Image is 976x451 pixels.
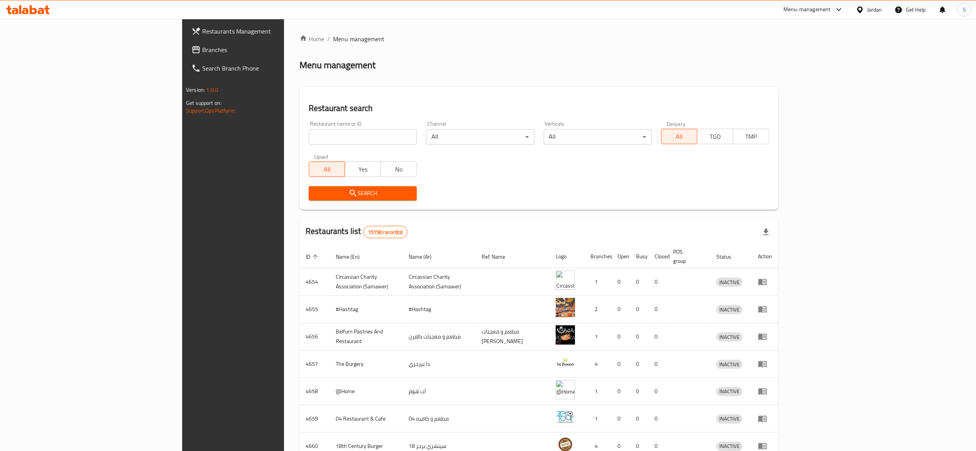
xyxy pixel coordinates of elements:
img: Belfurn Pastries And Restaurant [556,325,575,345]
span: Get support on: [186,98,222,108]
label: Delivery [666,121,686,126]
span: 1.0.0 [206,85,218,95]
div: All [426,129,534,145]
td: 1 [584,323,611,350]
td: @Home [330,378,403,405]
div: Menu [758,387,772,396]
h2: Restaurants list [306,225,408,238]
span: Search Branch Phone [202,64,339,73]
button: All [661,129,697,144]
span: Search [315,188,411,198]
td: 0 [611,405,630,432]
span: INACTIVE [716,414,743,423]
td: 0 [611,350,630,378]
span: INACTIVE [716,442,743,451]
th: Closed [648,245,667,268]
button: Search [309,186,417,200]
td: 0 [630,268,648,296]
span: Branches [202,45,339,54]
div: Menu [758,277,772,286]
div: Menu [758,441,772,451]
td: 0 [648,405,667,432]
button: No [381,162,417,177]
div: INACTIVE [716,305,743,314]
div: Menu [758,414,772,423]
div: INACTIVE [716,387,743,396]
td: آت هوم [403,378,475,405]
td: ​Circassian ​Charity ​Association​ (Samawer) [403,268,475,296]
th: Branches [584,245,611,268]
a: Branches [185,40,345,59]
td: ​Circassian ​Charity ​Association​ (Samawer) [330,268,403,296]
img: 04 Restaurant & Cafe [556,407,575,427]
td: 1 [584,268,611,296]
span: INACTIVE [716,305,743,314]
button: All [309,162,345,177]
span: Ref. Name [482,252,515,261]
div: Jordan [867,5,882,14]
th: Open [611,245,630,268]
span: INACTIVE [716,360,743,369]
td: 0 [648,378,667,405]
td: 0 [648,296,667,323]
td: The Burgery [330,350,403,378]
td: 04 Restaurant & Cafe [330,405,403,432]
span: 15158 record(s) [364,229,407,236]
nav: breadcrumb [299,34,778,44]
span: All [665,131,694,142]
td: مطعم و معجنات بالفرن [403,323,475,350]
span: Menu management [333,34,384,44]
td: 0 [611,323,630,350]
span: TMP [736,131,766,142]
div: Menu [758,359,772,369]
td: Belfurn Pastries And Restaurant [330,323,403,350]
td: 0 [630,323,648,350]
span: TGO [700,131,730,142]
span: Status [716,252,741,261]
td: مطعم و كافيه 04 [403,405,475,432]
td: 4 [584,350,611,378]
img: The Burgery [556,353,575,372]
td: 0 [630,296,648,323]
span: Version: [186,85,205,95]
td: 0 [630,378,648,405]
img: @Home [556,380,575,399]
td: 0 [611,268,630,296]
div: All [544,129,652,145]
span: INACTIVE [716,278,743,287]
span: Name (En) [336,252,370,261]
span: INACTIVE [716,333,743,342]
div: Menu-management [783,5,831,14]
div: Export file [757,223,775,241]
button: Yes [345,162,381,177]
div: Menu [758,332,772,341]
td: 0 [648,350,667,378]
td: #Hashtag [330,296,403,323]
th: Busy [630,245,648,268]
td: 1 [584,378,611,405]
label: Upsell [314,154,328,159]
span: Yes [348,164,378,175]
td: 0 [648,323,667,350]
span: No [384,164,414,175]
td: 0 [611,296,630,323]
td: #Hashtag [403,296,475,323]
td: ذا بيرجري [403,350,475,378]
img: ​Circassian ​Charity ​Association​ (Samawer) [556,271,575,290]
td: مطعم و معجنات [PERSON_NAME] [475,323,550,350]
td: 2 [584,296,611,323]
span: ID [306,252,320,261]
td: 1 [584,405,611,432]
span: All [312,164,342,175]
img: #Hashtag [556,298,575,317]
th: Action [752,245,778,268]
div: Total records count [363,226,408,238]
td: 0 [648,268,667,296]
a: Search Branch Phone [185,59,345,77]
button: TGO [697,129,733,144]
td: 0 [630,405,648,432]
